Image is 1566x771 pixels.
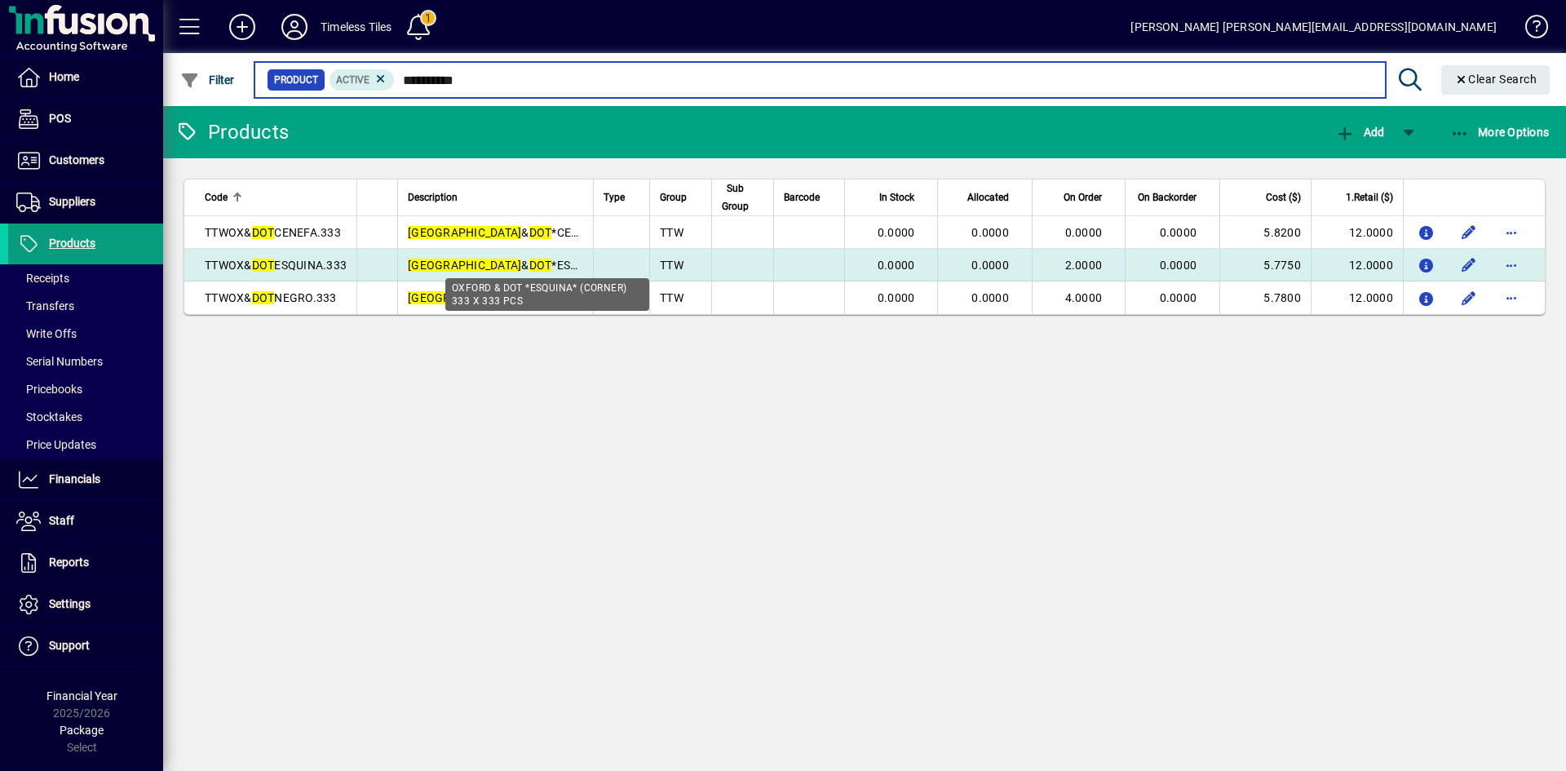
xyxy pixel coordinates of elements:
a: Staff [8,501,163,542]
span: Write Offs [16,327,77,340]
span: Home [49,70,79,83]
span: TTW [660,259,683,272]
em: DOT [252,259,275,272]
div: OXFORD & DOT *ESQUINA* (CORNER) 333 X 333 PCS [445,278,649,311]
span: Filter [180,73,235,86]
div: Code [205,188,347,206]
button: Filter [176,65,239,95]
span: 0.0000 [1160,259,1197,272]
div: Type [604,188,639,206]
span: Settings [49,597,91,610]
mat-chip: Activation Status: Active [330,69,395,91]
td: 12.0000 [1311,216,1403,249]
span: Support [49,639,90,652]
span: Group [660,188,687,206]
span: TTW [660,226,683,239]
span: Receipts [16,272,69,285]
button: Edit [1456,252,1482,278]
a: Write Offs [8,320,163,348]
span: 2.0000 [1065,259,1103,272]
div: Description [408,188,583,206]
button: Add [216,12,268,42]
td: 12.0000 [1311,281,1403,314]
span: Customers [49,153,104,166]
div: Sub Group [722,179,763,215]
td: 12.0000 [1311,249,1403,281]
em: DOT [529,259,552,272]
span: In Stock [879,188,914,206]
a: Financials [8,459,163,500]
span: 0.0000 [878,226,915,239]
span: & *NEGRO* (BODY) 333 X 333 PCS [408,291,723,304]
span: TTWOX& NEGRO.333 [205,291,337,304]
span: 0.0000 [1160,291,1197,304]
span: Package [60,724,104,737]
span: On Backorder [1138,188,1197,206]
span: Financials [49,472,100,485]
span: Suppliers [49,195,95,208]
a: Price Updates [8,431,163,459]
a: Support [8,626,163,667]
a: Knowledge Base [1513,3,1546,56]
span: Code [205,188,228,206]
span: 4.0000 [1065,291,1103,304]
span: 0.0000 [878,259,915,272]
span: & *CENEFA* (BORDER) 333 X 333 PCS [408,226,741,239]
span: Clear Search [1454,73,1537,86]
span: Products [49,237,95,250]
div: In Stock [855,188,929,206]
a: Receipts [8,264,163,292]
span: Description [408,188,458,206]
em: [GEOGRAPHIC_DATA] [408,259,521,272]
td: 5.7800 [1219,281,1311,314]
button: Profile [268,12,321,42]
div: Barcode [784,188,834,206]
span: Cost ($) [1266,188,1301,206]
button: More options [1498,252,1524,278]
div: Group [660,188,701,206]
span: Price Updates [16,438,96,451]
a: Stocktakes [8,403,163,431]
a: POS [8,99,163,140]
button: Edit [1456,219,1482,246]
span: 0.0000 [1160,226,1197,239]
span: Barcode [784,188,820,206]
div: Allocated [948,188,1023,206]
em: DOT [252,291,275,304]
span: Reports [49,556,89,569]
span: Add [1335,126,1384,139]
div: On Order [1042,188,1117,206]
em: [GEOGRAPHIC_DATA] [408,291,521,304]
span: 0.0000 [1065,226,1103,239]
button: Add [1331,117,1388,147]
span: Active [336,74,369,86]
div: On Backorder [1135,188,1211,206]
td: 5.8200 [1219,216,1311,249]
a: Reports [8,543,163,583]
button: More Options [1446,117,1554,147]
span: Serial Numbers [16,355,103,368]
span: More Options [1450,126,1550,139]
div: Timeless Tiles [321,14,391,40]
span: Allocated [967,188,1009,206]
span: 0.0000 [878,291,915,304]
a: Suppliers [8,182,163,223]
a: Settings [8,584,163,625]
a: Home [8,57,163,98]
span: Financial Year [46,689,117,702]
a: Customers [8,140,163,181]
span: Sub Group [722,179,749,215]
span: 1.Retail ($) [1346,188,1393,206]
button: More options [1498,285,1524,311]
em: DOT [529,226,552,239]
em: DOT [252,226,275,239]
span: TTWOX& CENEFA.333 [205,226,341,239]
span: Stocktakes [16,410,82,423]
span: POS [49,112,71,125]
span: 0.0000 [971,259,1009,272]
button: Clear [1441,65,1551,95]
button: Edit [1456,285,1482,311]
span: On Order [1064,188,1102,206]
span: 0.0000 [971,226,1009,239]
button: More options [1498,219,1524,246]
